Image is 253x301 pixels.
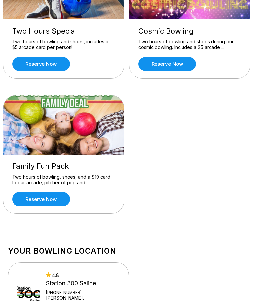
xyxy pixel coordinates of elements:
[46,272,120,278] div: 4.8
[12,27,115,36] div: Two Hours Special
[8,246,245,256] h1: Your bowling location
[12,192,70,206] a: Reserve now
[138,57,196,71] a: Reserve now
[12,39,115,50] div: Two hours of bowling and shoes, includes a $5 arcade card per person!
[46,280,120,287] div: Station 300 Saline
[12,162,115,171] div: Family Fun Pack
[46,290,120,295] div: [PHONE_NUMBER]
[138,27,241,36] div: Cosmic Bowling
[3,95,125,155] img: Family Fun Pack
[12,57,70,71] a: Reserve now
[12,174,115,186] div: Two hours of bowling, shoes, and a $10 card to our arcade, pitcher of pop and ...
[138,39,241,50] div: Two hours of bowling and shoes during our cosmic bowling. Includes a $5 arcade ...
